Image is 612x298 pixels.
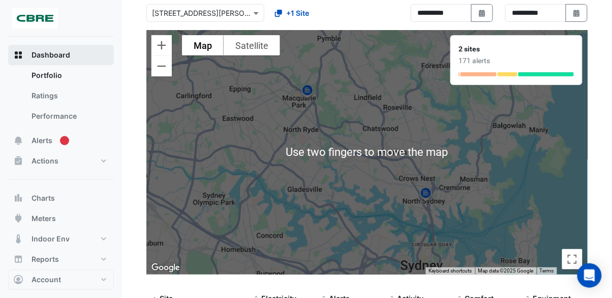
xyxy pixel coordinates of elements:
button: Charts [8,188,114,208]
div: Open Intercom Messenger [577,263,602,288]
img: Google [149,261,182,275]
app-icon: Actions [13,156,23,166]
a: Terms [540,268,554,274]
span: Alerts [32,136,52,146]
div: 2 sites [459,44,574,55]
button: Keyboard shortcuts [429,267,472,275]
a: Performance [23,106,114,126]
span: Dashboard [32,50,70,60]
fa-icon: Select Date [572,9,582,17]
span: Meters [32,213,56,224]
fa-icon: Select Date [478,9,487,17]
app-icon: Alerts [13,136,23,146]
app-icon: Indoor Env [13,234,23,244]
span: Actions [32,156,58,166]
button: Toggle fullscreen view [562,249,583,269]
img: Company Logo [12,8,58,29]
button: +1 Site [268,4,316,22]
app-icon: Reports [13,254,23,264]
span: +1 Site [286,8,309,18]
button: Dashboard [8,45,114,65]
button: Reports [8,249,114,269]
button: Show satellite imagery [224,35,280,56]
span: Map data ©2025 Google [478,268,534,274]
img: site-pin.svg [299,83,316,101]
div: 171 alerts [459,56,574,66]
app-icon: Charts [13,193,23,203]
a: Ratings [23,86,114,106]
div: Tooltip anchor [60,136,69,145]
button: Meters [8,208,114,229]
button: Zoom out [151,56,172,76]
span: Reports [32,254,59,264]
button: Actions [8,151,114,171]
button: Zoom in [151,35,172,56]
button: Account [8,269,114,290]
button: Show street map [182,35,224,56]
button: Alerts [8,130,114,151]
a: Portfolio [23,65,114,86]
div: Dashboard [8,65,114,130]
app-icon: Dashboard [13,50,23,60]
span: Indoor Env [32,234,70,244]
app-icon: Meters [13,213,23,224]
img: site-pin.svg [418,186,434,204]
button: Indoor Env [8,229,114,249]
span: Charts [32,193,55,203]
a: Click to see this area on Google Maps [149,261,182,275]
span: Account [32,275,61,285]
